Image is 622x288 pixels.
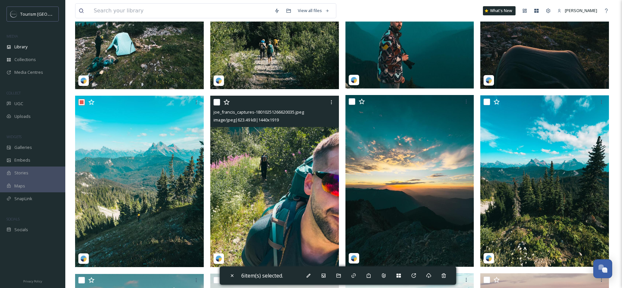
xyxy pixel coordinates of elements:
span: SOCIALS [7,216,20,221]
img: snapsea-logo.png [80,77,87,84]
img: snapsea-logo.png [351,77,357,83]
img: snapsea-logo.png [486,255,492,262]
span: MEDIA [7,34,18,39]
img: joe_francis_captures-18307025401217278.jpeg [345,95,474,266]
span: Uploads [14,113,31,120]
button: Open Chat [593,259,612,278]
span: COLLECT [7,90,21,95]
span: joe_francis_captures-18010251266620035.jpeg [214,109,304,115]
span: Privacy Policy [23,279,42,283]
img: snapsea-logo.png [215,77,222,84]
span: Socials [14,227,28,233]
img: snapsea-logo.png [215,255,222,262]
span: UGC [14,101,23,107]
span: Maps [14,183,25,189]
span: Stories [14,170,28,176]
a: What's New [483,6,516,15]
img: snapsea-logo.png [80,255,87,262]
a: [PERSON_NAME] [554,4,600,17]
img: joe_francis_captures-18010251266620035.jpeg [210,95,339,267]
span: SnapLink [14,196,32,202]
a: Privacy Policy [23,277,42,285]
span: Embeds [14,157,30,163]
img: joe_francis_captures-18112457353530080.jpeg [75,96,204,267]
span: Tourism [GEOGRAPHIC_DATA] [20,11,79,17]
a: View all files [295,4,333,17]
span: 6 item(s) selected. [241,272,283,279]
span: [PERSON_NAME] [565,8,597,13]
input: Search your library [90,4,271,18]
span: Media Centres [14,69,43,75]
span: image/jpeg | 623.49 kB | 1440 x 1919 [214,117,279,123]
img: joe_francis_captures-17867867505445303.jpeg [480,95,609,267]
span: WIDGETS [7,134,22,139]
span: Collections [14,56,36,63]
img: snapsea-logo.png [351,255,357,262]
img: OMNISEND%20Email%20Square%20Images%20.png [10,11,17,17]
span: Galleries [14,144,32,151]
img: snapsea-logo.png [486,77,492,84]
span: Library [14,44,27,50]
